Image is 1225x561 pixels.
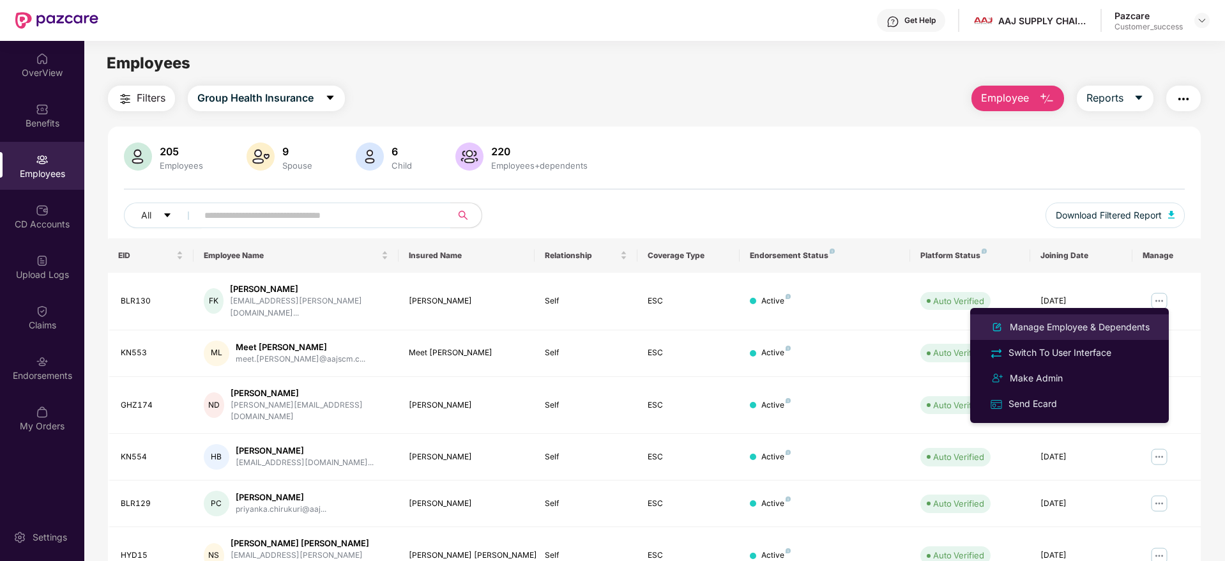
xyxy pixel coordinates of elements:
[648,347,729,359] div: ESC
[981,90,1029,106] span: Employee
[982,249,987,254] img: svg+xml;base64,PHN2ZyB4bWxucz0iaHR0cDovL3d3dy53My5vcmcvMjAwMC9zdmciIHdpZHRoPSI4IiBoZWlnaHQ9IjgiIH...
[998,15,1088,27] div: AAJ SUPPLY CHAIN MANAGEMENT PRIVATE LIMITED
[761,295,791,307] div: Active
[280,160,315,171] div: Spouse
[409,451,525,463] div: [PERSON_NAME]
[204,392,224,418] div: ND
[236,503,326,516] div: priyanka.chirukuri@aaj...
[545,250,617,261] span: Relationship
[236,445,374,457] div: [PERSON_NAME]
[450,203,482,228] button: search
[389,145,415,158] div: 6
[1149,291,1169,311] img: manageButton
[230,283,388,295] div: [PERSON_NAME]
[137,90,165,106] span: Filters
[648,498,729,510] div: ESC
[325,93,335,104] span: caret-down
[1039,91,1054,107] img: svg+xml;base64,PHN2ZyB4bWxucz0iaHR0cDovL3d3dy53My5vcmcvMjAwMC9zdmciIHhtbG5zOnhsaW5rPSJodHRwOi8vd3...
[886,15,899,28] img: svg+xml;base64,PHN2ZyBpZD0iSGVscC0zMngzMiIgeG1sbnM9Imh0dHA6Ly93d3cudzMub3JnLzIwMDAvc3ZnIiB3aWR0aD...
[1115,10,1183,22] div: Pazcare
[535,238,637,273] th: Relationship
[118,250,174,261] span: EID
[761,399,791,411] div: Active
[1007,320,1152,334] div: Manage Employee & Dependents
[1132,238,1201,273] th: Manage
[15,12,98,29] img: New Pazcare Logo
[204,444,229,470] div: HB
[36,153,49,166] img: svg+xml;base64,PHN2ZyBpZD0iRW1wbG95ZWVzIiB4bWxucz0iaHR0cDovL3d3dy53My5vcmcvMjAwMC9zdmciIHdpZHRoPS...
[545,498,627,510] div: Self
[231,537,388,549] div: [PERSON_NAME] [PERSON_NAME]
[389,160,415,171] div: Child
[489,160,590,171] div: Employees+dependents
[786,398,791,403] img: svg+xml;base64,PHN2ZyB4bWxucz0iaHR0cDovL3d3dy53My5vcmcvMjAwMC9zdmciIHdpZHRoPSI4IiBoZWlnaHQ9IjgiIH...
[786,294,791,299] img: svg+xml;base64,PHN2ZyB4bWxucz0iaHR0cDovL3d3dy53My5vcmcvMjAwMC9zdmciIHdpZHRoPSI4IiBoZWlnaHQ9IjgiIH...
[1176,91,1191,107] img: svg+xml;base64,PHN2ZyB4bWxucz0iaHR0cDovL3d3dy53My5vcmcvMjAwMC9zdmciIHdpZHRoPSIyNCIgaGVpZ2h0PSIyNC...
[231,387,388,399] div: [PERSON_NAME]
[121,498,183,510] div: BLR129
[455,142,483,171] img: svg+xml;base64,PHN2ZyB4bWxucz0iaHR0cDovL3d3dy53My5vcmcvMjAwMC9zdmciIHhtbG5zOnhsaW5rPSJodHRwOi8vd3...
[1086,90,1123,106] span: Reports
[409,399,525,411] div: [PERSON_NAME]
[1040,295,1122,307] div: [DATE]
[280,145,315,158] div: 9
[36,204,49,217] img: svg+xml;base64,PHN2ZyBpZD0iQ0RfQWNjb3VudHMiIGRhdGEtbmFtZT0iQ0QgQWNjb3VudHMiIHhtbG5zPSJodHRwOi8vd3...
[974,12,993,30] img: aaj%20logo%20v11.1%202.0.jpg
[141,208,151,222] span: All
[107,54,190,72] span: Employees
[121,347,183,359] div: KN553
[1149,493,1169,514] img: manageButton
[236,341,365,353] div: Meet [PERSON_NAME]
[450,210,475,220] span: search
[545,399,627,411] div: Self
[230,295,388,319] div: [EMAIL_ADDRESS][PERSON_NAME][DOMAIN_NAME]...
[409,498,525,510] div: [PERSON_NAME]
[157,160,206,171] div: Employees
[761,451,791,463] div: Active
[648,399,729,411] div: ESC
[545,451,627,463] div: Self
[188,86,345,111] button: Group Health Insurancecaret-down
[904,15,936,26] div: Get Help
[247,142,275,171] img: svg+xml;base64,PHN2ZyB4bWxucz0iaHR0cDovL3d3dy53My5vcmcvMjAwMC9zdmciIHhtbG5zOnhsaW5rPSJodHRwOi8vd3...
[1077,86,1153,111] button: Reportscaret-down
[933,450,984,463] div: Auto Verified
[830,249,835,254] img: svg+xml;base64,PHN2ZyB4bWxucz0iaHR0cDovL3d3dy53My5vcmcvMjAwMC9zdmciIHdpZHRoPSI4IiBoZWlnaHQ9IjgiIH...
[236,457,374,469] div: [EMAIL_ADDRESS][DOMAIN_NAME]...
[761,347,791,359] div: Active
[194,238,399,273] th: Employee Name
[236,353,365,365] div: meet.[PERSON_NAME]@aajscm.c...
[36,355,49,368] img: svg+xml;base64,PHN2ZyBpZD0iRW5kb3JzZW1lbnRzIiB4bWxucz0iaHR0cDovL3d3dy53My5vcmcvMjAwMC9zdmciIHdpZH...
[204,341,229,366] div: ML
[933,295,984,307] div: Auto Verified
[356,142,384,171] img: svg+xml;base64,PHN2ZyB4bWxucz0iaHR0cDovL3d3dy53My5vcmcvMjAwMC9zdmciIHhtbG5zOnhsaW5rPSJodHRwOi8vd3...
[648,451,729,463] div: ESC
[197,90,314,106] span: Group Health Insurance
[204,288,224,314] div: FK
[648,295,729,307] div: ESC
[124,203,202,228] button: Allcaret-down
[637,238,740,273] th: Coverage Type
[163,211,172,221] span: caret-down
[124,142,152,171] img: svg+xml;base64,PHN2ZyB4bWxucz0iaHR0cDovL3d3dy53My5vcmcvMjAwMC9zdmciIHhtbG5zOnhsaW5rPSJodHRwOi8vd3...
[36,305,49,318] img: svg+xml;base64,PHN2ZyBpZD0iQ2xhaW0iIHhtbG5zPSJodHRwOi8vd3d3LnczLm9yZy8yMDAwL3N2ZyIgd2lkdGg9IjIwIi...
[1197,15,1207,26] img: svg+xml;base64,PHN2ZyBpZD0iRHJvcGRvd24tMzJ4MzIiIHhtbG5zPSJodHRwOi8vd3d3LnczLm9yZy8yMDAwL3N2ZyIgd2...
[1168,211,1175,219] img: svg+xml;base64,PHN2ZyB4bWxucz0iaHR0cDovL3d3dy53My5vcmcvMjAwMC9zdmciIHhtbG5zOnhsaW5rPSJodHRwOi8vd3...
[933,497,984,510] div: Auto Verified
[933,399,984,411] div: Auto Verified
[108,238,194,273] th: EID
[236,491,326,503] div: [PERSON_NAME]
[1007,371,1065,385] div: Make Admin
[933,346,984,359] div: Auto Verified
[971,86,1064,111] button: Employee
[1006,397,1060,411] div: Send Ecard
[1030,238,1132,273] th: Joining Date
[231,399,388,424] div: [PERSON_NAME][EMAIL_ADDRESS][DOMAIN_NAME]
[761,498,791,510] div: Active
[1040,451,1122,463] div: [DATE]
[920,250,1019,261] div: Platform Status
[36,254,49,267] img: svg+xml;base64,PHN2ZyBpZD0iVXBsb2FkX0xvZ3MiIGRhdGEtbmFtZT0iVXBsb2FkIExvZ3MiIHhtbG5zPSJodHRwOi8vd3...
[1149,447,1169,467] img: manageButton
[121,399,183,411] div: GHZ174
[750,250,900,261] div: Endorsement Status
